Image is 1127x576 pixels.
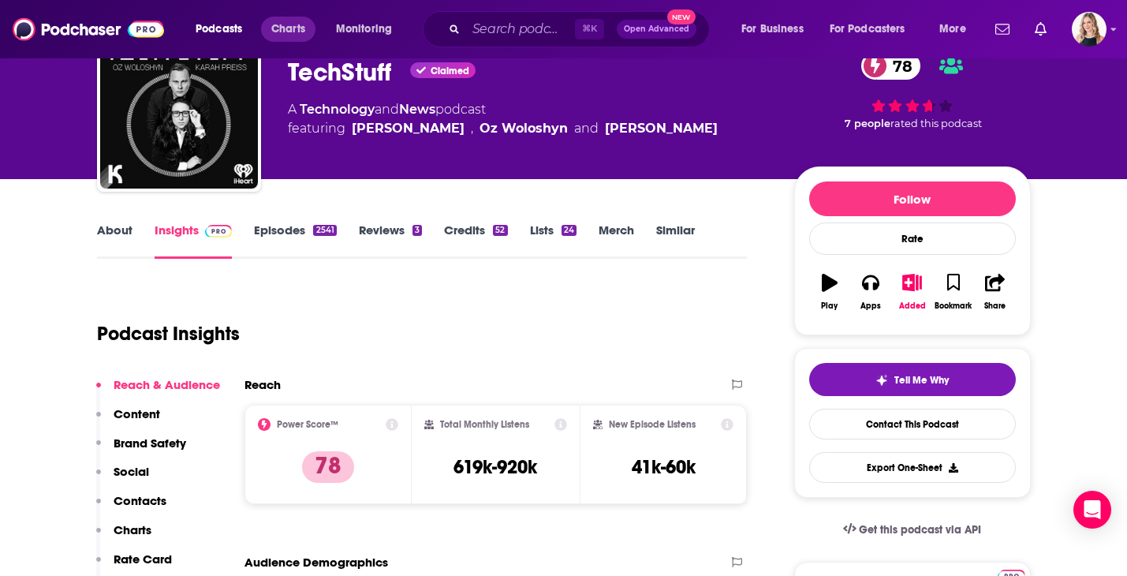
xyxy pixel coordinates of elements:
span: Get this podcast via API [859,523,981,537]
div: 78 7 peoplerated this podcast [794,42,1031,140]
a: Episodes2541 [254,223,336,259]
span: Monitoring [336,18,392,40]
button: Reach & Audience [96,377,220,406]
div: Search podcasts, credits, & more... [438,11,725,47]
a: Charts [261,17,315,42]
a: Lists24 [530,223,577,259]
div: Apps [860,301,881,311]
span: Open Advanced [624,25,689,33]
a: Get this podcast via API [830,511,995,549]
span: Tell Me Why [894,374,949,387]
div: A podcast [288,100,718,138]
span: Claimed [431,67,469,75]
h2: New Episode Listens [609,419,696,430]
img: Podchaser Pro [205,225,233,238]
div: Share [984,301,1006,311]
button: Brand Safety [96,436,186,465]
span: , [471,119,473,138]
span: 7 people [845,118,890,129]
h2: Total Monthly Listens [440,419,529,430]
p: Social [114,464,149,479]
div: 2541 [313,225,336,236]
input: Search podcasts, credits, & more... [466,17,575,42]
div: 24 [562,225,577,236]
button: Bookmark [933,264,974,320]
div: Play [821,301,838,311]
p: Rate Card [114,552,172,567]
span: For Business [741,18,804,40]
button: Open AdvancedNew [617,20,696,39]
div: Added [899,301,926,311]
a: Reviews3 [359,223,422,259]
button: Apps [850,264,891,320]
p: Brand Safety [114,436,186,451]
button: Show profile menu [1072,12,1106,47]
a: Contact This Podcast [809,409,1016,439]
div: Rate [809,223,1016,255]
span: More [939,18,966,40]
h2: Audience Demographics [244,555,388,570]
button: open menu [325,17,412,42]
button: Play [809,264,850,320]
p: Charts [114,522,151,537]
button: Contacts [96,493,166,522]
span: For Podcasters [830,18,905,40]
a: Technology [300,102,375,117]
button: tell me why sparkleTell Me Why [809,363,1016,396]
button: Share [974,264,1015,320]
h2: Power Score™ [277,419,338,430]
div: [PERSON_NAME] [605,119,718,138]
p: Content [114,406,160,421]
p: 78 [302,451,354,483]
span: ⌘ K [575,19,604,39]
h3: 619k-920k [453,455,537,479]
span: Podcasts [196,18,242,40]
p: Contacts [114,493,166,508]
span: Logged in as Ilana.Dvir [1072,12,1106,47]
p: Reach & Audience [114,377,220,392]
img: User Profile [1072,12,1106,47]
img: tell me why sparkle [875,374,888,387]
button: Follow [809,181,1016,216]
div: Oz Woloshyn [480,119,568,138]
a: News [399,102,435,117]
div: [PERSON_NAME] [352,119,465,138]
div: 3 [412,225,422,236]
span: and [375,102,399,117]
a: Similar [656,223,695,259]
a: InsightsPodchaser Pro [155,223,233,259]
button: Export One-Sheet [809,452,1016,483]
span: featuring [288,119,718,138]
a: Merch [599,223,634,259]
div: Open Intercom Messenger [1073,491,1111,529]
button: open menu [928,17,986,42]
button: Content [96,406,160,436]
span: Charts [271,18,305,40]
h3: 41k-60k [632,455,696,479]
span: 78 [877,52,920,80]
a: Show notifications dropdown [989,16,1016,43]
img: TechStuff [100,31,258,189]
button: Charts [96,522,151,552]
img: Podchaser - Follow, Share and Rate Podcasts [13,14,164,44]
button: open menu [730,17,823,42]
a: Credits52 [444,223,507,259]
a: Show notifications dropdown [1028,16,1053,43]
span: rated this podcast [890,118,982,129]
h1: Podcast Insights [97,322,240,346]
button: Added [891,264,932,320]
div: Bookmark [935,301,972,311]
button: Social [96,464,149,493]
span: and [574,119,599,138]
h2: Reach [244,377,281,392]
div: 52 [493,225,507,236]
button: open menu [185,17,263,42]
a: About [97,223,132,259]
span: New [667,9,696,24]
a: 78 [861,52,920,80]
button: open menu [819,17,928,42]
